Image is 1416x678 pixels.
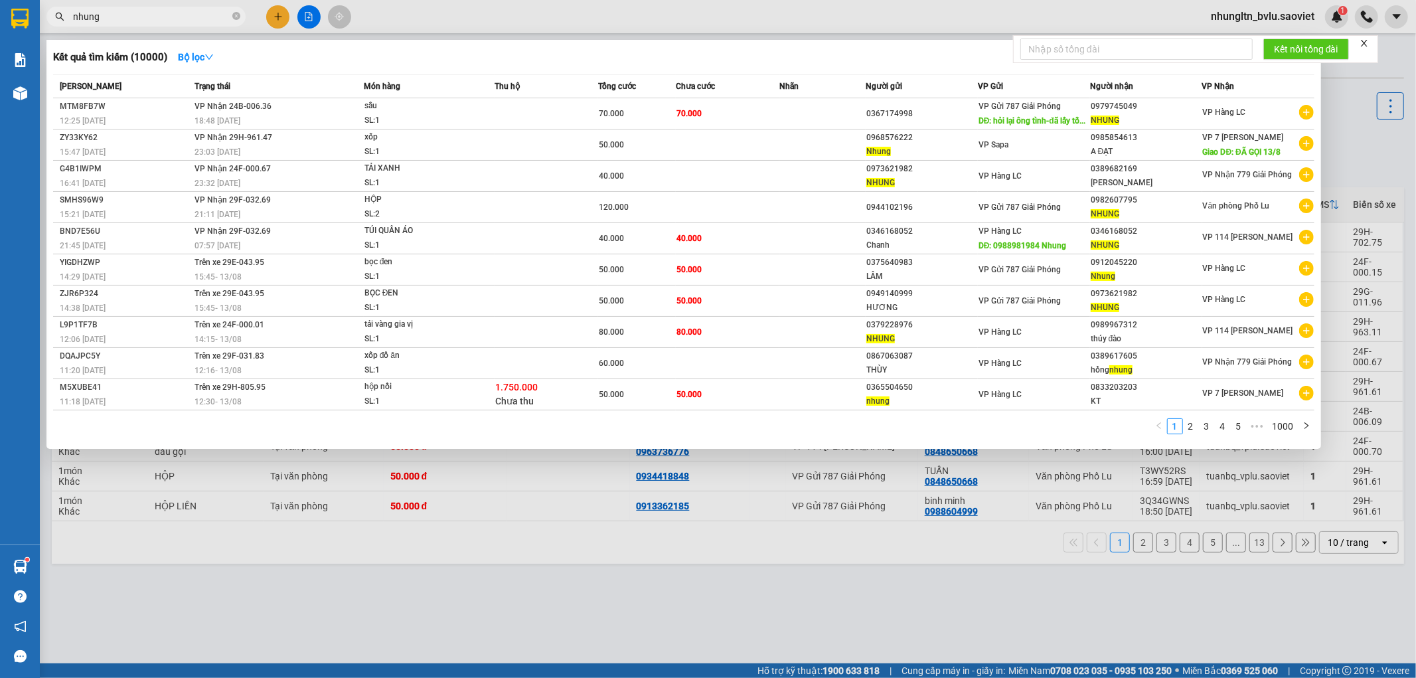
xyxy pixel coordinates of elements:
div: TÚI QUẦN ÁO [364,224,464,238]
span: VP Hàng LC [979,171,1022,181]
span: 40.000 [599,171,624,181]
span: 50.000 [599,390,624,399]
div: 0973621982 [866,162,977,176]
span: Nhung [866,147,891,156]
span: Trên xe 29F-031.83 [195,351,264,361]
span: plus-circle [1299,167,1314,182]
span: VP Gửi 787 Giải Phóng [979,296,1061,305]
span: VP Nhận 29F-032.69 [195,226,271,236]
h2: DPV7GNHF [7,77,107,99]
div: SL: 1 [364,363,464,378]
span: [PERSON_NAME] [60,82,121,91]
span: 80.000 [599,327,624,337]
span: Trên xe 29E-043.95 [195,258,264,267]
div: SL: 1 [364,301,464,315]
span: NHUNG [1091,116,1119,125]
span: 15:45 - 13/08 [195,272,242,282]
span: VP Sapa [979,140,1008,149]
li: Next Page [1298,418,1314,434]
div: thúy đào [1091,332,1202,346]
span: 11:18 [DATE] [60,397,106,406]
span: 14:38 [DATE] [60,303,106,313]
span: 50.000 [676,390,702,399]
a: 1000 [1269,419,1298,434]
span: 50.000 [599,265,624,274]
div: 0867063087 [866,349,977,363]
b: [DOMAIN_NAME] [177,11,321,33]
span: 21:11 [DATE] [195,210,240,219]
div: 0949140999 [866,287,977,301]
div: 0968576222 [866,131,977,145]
div: SL: 1 [364,114,464,128]
img: warehouse-icon [13,86,27,100]
span: Giao DĐ: ĐÃ GỌI 13/8 [1203,147,1281,157]
div: SL: 1 [364,238,464,253]
li: 2 [1183,418,1199,434]
div: SL: 1 [364,332,464,347]
sup: 1 [25,558,29,562]
div: DQAJPC5Y [60,349,191,363]
span: 12:16 - 13/08 [195,366,242,375]
span: 15:21 [DATE] [60,210,106,219]
span: NHUNG [866,178,895,187]
span: 15:47 [DATE] [60,147,106,157]
span: plus-circle [1299,355,1314,369]
div: 0389682169 [1091,162,1202,176]
div: M5XUBE41 [60,381,191,394]
span: VP Gửi 787 Giải Phóng [979,265,1061,274]
span: VP Hàng LC [979,327,1022,337]
li: 5 [1231,418,1247,434]
div: 0346168052 [1091,224,1202,238]
span: 50.000 [676,265,702,274]
span: 11:20 [DATE] [60,366,106,375]
span: close [1360,39,1369,48]
a: 1 [1168,419,1182,434]
div: ZY33KY62 [60,131,191,145]
button: left [1151,418,1167,434]
li: 1 [1167,418,1183,434]
div: YIGDHZWP [60,256,191,270]
span: 40.000 [599,234,624,243]
li: 1000 [1268,418,1298,434]
span: VP Nhận 24F-000.67 [195,164,271,173]
div: SL: 1 [364,270,464,284]
div: 0944102196 [866,201,977,214]
span: Chưa cước [676,82,715,91]
a: 4 [1216,419,1230,434]
div: MTM8FB7W [60,100,191,114]
span: plus-circle [1299,261,1314,276]
li: Previous Page [1151,418,1167,434]
span: nhung [866,396,890,406]
span: 50.000 [676,296,702,305]
div: hồng [1091,363,1202,377]
div: SL: 1 [364,176,464,191]
span: VP Gửi 787 Giải Phóng [979,203,1061,212]
span: 70.000 [599,109,624,118]
span: VP Hàng LC [1203,264,1246,273]
div: [PERSON_NAME] [1091,176,1202,190]
span: Trạng thái [195,82,230,91]
span: VP 114 [PERSON_NAME] [1203,232,1293,242]
div: BỌC ĐEN [364,286,464,301]
span: left [1155,422,1163,430]
span: search [55,12,64,21]
span: 50.000 [599,296,624,305]
div: LÂM [866,270,977,284]
div: 0982607795 [1091,193,1202,207]
span: Người nhận [1090,82,1133,91]
span: 18:48 [DATE] [195,116,240,126]
span: close-circle [232,12,240,20]
span: VP Nhận [1202,82,1235,91]
span: VP Hàng LC [979,226,1022,236]
span: VP Nhận 24B-006.36 [195,102,272,111]
span: DĐ: hỏi lại ông tình-đã lấy tố... [979,116,1085,126]
span: plus-circle [1299,292,1314,307]
span: Trên xe 29E-043.95 [195,289,264,298]
span: VP 7 [PERSON_NAME] [1203,388,1284,398]
div: 0989967312 [1091,318,1202,332]
div: 0973621982 [1091,287,1202,301]
span: 70.000 [676,109,702,118]
span: Chưa thu [495,396,534,406]
span: VP Hàng LC [979,359,1022,368]
span: plus-circle [1299,230,1314,244]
